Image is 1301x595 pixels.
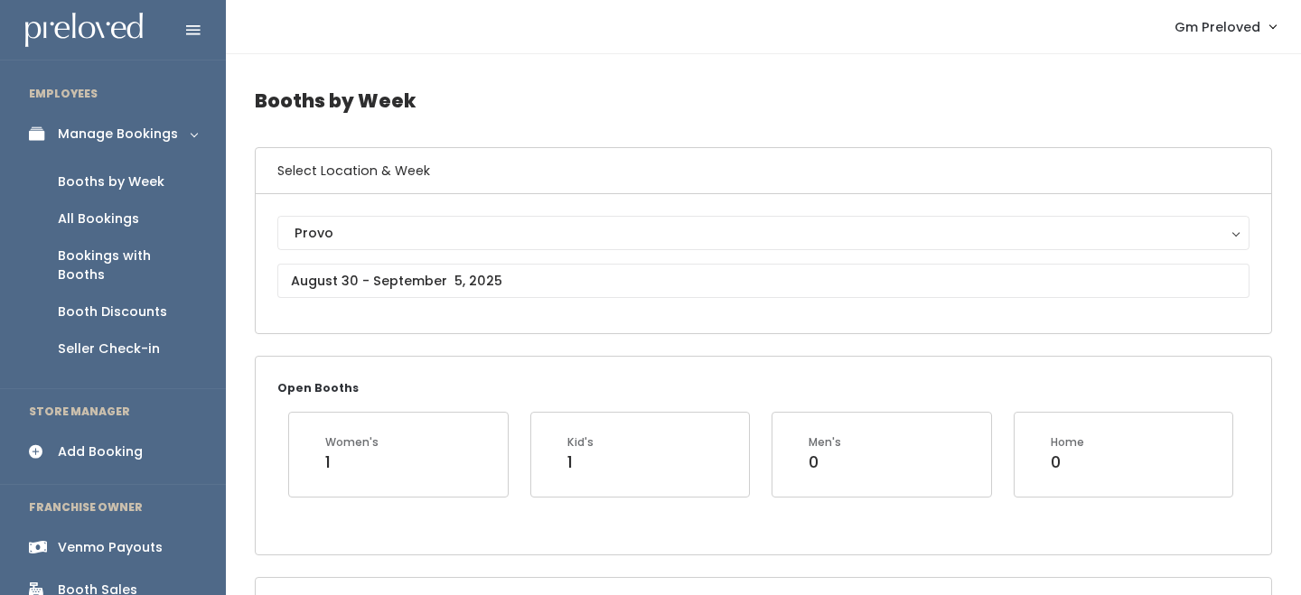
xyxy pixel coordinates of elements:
div: Manage Bookings [58,125,178,144]
div: Provo [295,223,1232,243]
div: 0 [1051,451,1084,474]
img: preloved logo [25,13,143,48]
span: Gm Preloved [1175,17,1260,37]
div: Booth Discounts [58,302,167,321]
div: 0 [809,451,841,474]
input: August 30 - September 5, 2025 [277,264,1250,298]
div: 1 [567,451,594,474]
h4: Booths by Week [255,76,1272,126]
div: Seller Check-in [58,339,160,358]
div: All Bookings [58,209,139,228]
div: 1 [325,451,379,474]
div: Home [1051,434,1084,451]
h6: Select Location & Week [256,148,1271,194]
div: Venmo Payouts [58,538,163,557]
div: Kid's [567,434,594,451]
button: Provo [277,216,1250,250]
small: Open Booths [277,380,359,395]
div: Women's [325,434,379,451]
div: Booths by Week [58,172,164,191]
div: Bookings with Booths [58,246,197,284]
div: Men's [809,434,841,451]
div: Add Booking [58,442,143,461]
a: Gm Preloved [1156,7,1294,46]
